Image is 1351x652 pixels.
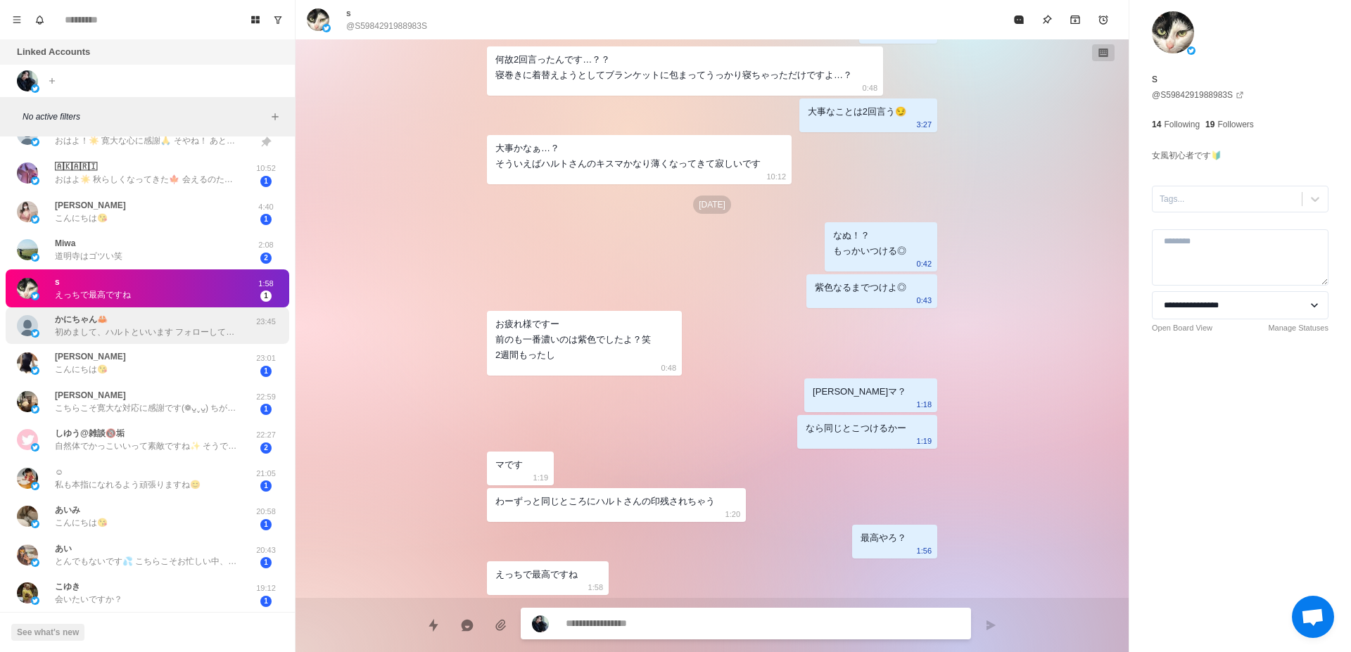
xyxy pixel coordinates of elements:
[17,544,38,565] img: picture
[55,237,75,250] p: Miwa
[917,117,932,132] p: 3:27
[260,596,272,607] span: 1
[55,134,238,147] p: おはよ！☀️ 寛大な心に感謝🙏 そやね！ あとは当日のカウンセリングでどんなことするー？とか決めれたら◎
[346,7,351,20] p: s
[1187,46,1195,55] img: picture
[248,239,284,251] p: 2:08
[532,615,549,632] img: picture
[17,315,38,336] img: picture
[248,544,284,556] p: 20:43
[588,580,603,595] p: 1:58
[31,215,39,224] img: picture
[17,162,38,184] img: picture
[17,429,38,450] img: picture
[917,397,932,412] p: 1:18
[31,405,39,414] img: picture
[17,70,38,91] img: picture
[44,72,61,89] button: Add account
[55,313,108,326] p: かにちゃん🦀
[1152,89,1244,101] a: @S5984291988983S
[806,421,906,436] div: なら同じとこつけるかー
[31,329,39,338] img: picture
[17,582,38,603] img: picture
[346,20,427,32] p: @S5984291988983S
[1089,6,1117,34] button: Add reminder
[55,212,108,224] p: こんにちは😘
[31,366,39,375] img: picture
[55,555,238,568] p: とんでもないです💦 こちらこそお忙しい中、返信していただきありがとうございます😊 気になってます！ 今年デビューできたらいいなぁと思いながら調べてます🔍⸒⸒
[6,8,28,31] button: Menu
[453,611,481,639] button: Reply with AI
[1005,6,1033,34] button: Mark as read
[495,457,523,473] div: マです
[917,256,932,271] p: 0:42
[725,506,740,522] p: 1:20
[248,391,284,403] p: 22:59
[248,316,284,328] p: 23:45
[248,352,284,364] p: 23:01
[1268,322,1328,334] a: Manage Statuses
[917,543,932,558] p: 1:56
[260,442,272,454] span: 2
[495,494,715,509] div: わーずっと同じところにハルトさんの印残されちゃう
[260,290,272,302] span: 1
[267,108,284,125] button: Add filters
[55,326,238,338] p: 初めまして、ハルトといいます フォローしていただけて嬉しくてDMしてしまいました！ 良かったら仲良くしてください🙌
[55,466,63,478] p: ☺︎
[1164,118,1200,131] p: Following
[55,580,80,593] p: こゆき
[17,352,38,373] img: picture
[808,104,906,120] div: 大事なことは2回言う😏
[17,239,38,260] img: picture
[55,276,60,288] p: s
[248,506,284,518] p: 20:58
[248,162,284,174] p: 10:52
[55,440,238,452] p: 自然体でかっこいいって素敵ですね✨ そうですね…わたし筋肉というか胸筋が好きなのですが、「これがいい」というところでいうと、全体の体型のバランスですね その方の雰囲気にあった体型に合ってると素敵...
[833,228,906,259] div: なぬ！？ もっかいつける◎
[1217,118,1253,131] p: Followers
[55,402,238,414] p: こちらこそ寛大な対応に感謝です(❁ᴗ͈ˬᴗ͈) ちがうよー！ 上は大分より、下は鹿児島寄りって感じ [PERSON_NAME]縦に長いけんね💦 バックハグよき！！ シンプルに圧迫ハグされたい笑 ...
[248,278,284,290] p: 1:58
[267,8,289,31] button: Show unread conversations
[17,201,38,222] img: picture
[917,433,932,449] p: 1:19
[55,160,97,173] p: 🄰🄺🄰🅁🄸
[31,138,39,146] img: picture
[17,506,38,527] img: picture
[1152,322,1212,334] a: Open Board View
[1152,11,1194,53] img: picture
[17,468,38,489] img: picture
[17,45,90,59] p: Linked Accounts
[1152,70,1157,87] p: s
[55,389,126,402] p: [PERSON_NAME]
[260,557,272,568] span: 1
[31,253,39,262] img: picture
[495,141,761,172] div: 大事かなぁ…？ そういえばハルトさんのキスマかなり薄くなってきて寂しいです
[260,480,272,492] span: 1
[1152,118,1161,131] p: 14
[766,169,786,184] p: 10:12
[55,173,238,186] p: おはよ☀️ 秋らしくなってきた🍁 会えるのたのしみにしてたの！ よろしくね どこで合流しよっか [PERSON_NAME]とくん前後の予定に合わせる どこいるのかな [PERSON_NAME][...
[248,429,284,441] p: 22:27
[307,8,329,31] img: picture
[55,478,201,491] p: 私も本指になれるよう頑張りますね😊
[31,558,39,567] img: picture
[31,177,39,185] img: picture
[55,427,125,440] p: しゆう@雑談🔞垢
[55,504,80,516] p: あいみ
[917,293,932,308] p: 0:43
[260,404,272,415] span: 1
[17,278,38,299] img: picture
[248,468,284,480] p: 21:05
[55,199,126,212] p: [PERSON_NAME]
[31,520,39,528] img: picture
[248,582,284,594] p: 19:12
[260,253,272,264] span: 2
[55,542,72,555] p: あい
[1292,596,1334,638] div: チャットを開く
[31,84,39,93] img: picture
[31,482,39,490] img: picture
[28,8,51,31] button: Notifications
[1033,6,1061,34] button: Pin
[815,280,906,295] div: 紫色なるまでつけよ◎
